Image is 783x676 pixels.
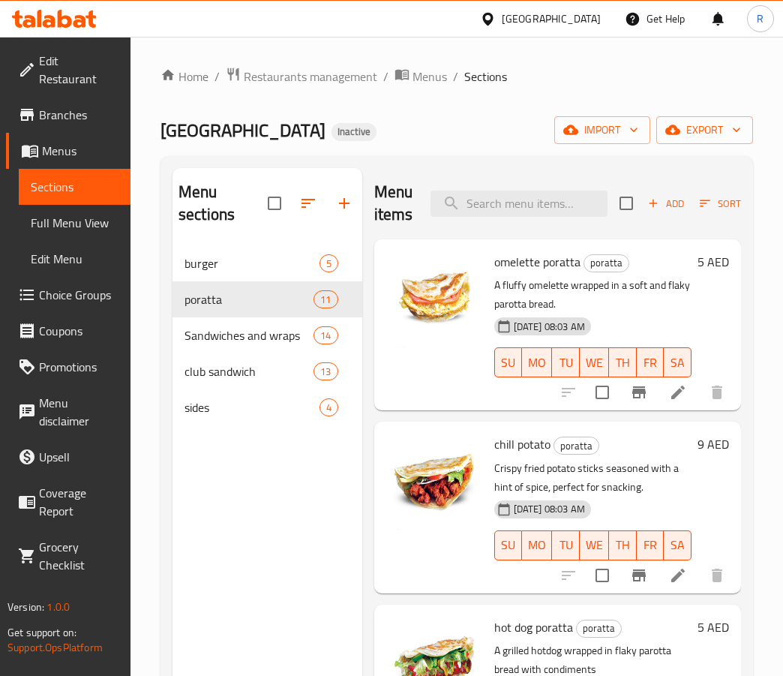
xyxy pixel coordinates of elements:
[314,365,337,379] span: 13
[313,362,337,380] div: items
[757,11,763,27] span: R
[386,251,482,347] img: omelette poratta
[699,374,735,410] button: delete
[320,257,337,271] span: 5
[184,398,319,416] span: sides
[508,502,591,516] span: [DATE] 08:03 AM
[39,322,118,340] span: Coupons
[39,394,118,430] span: Menu disclaimer
[178,181,268,226] h2: Menu sections
[6,529,130,583] a: Grocery Checklist
[637,530,664,560] button: FR
[577,620,621,637] span: poratta
[39,52,118,88] span: Edit Restaurant
[290,185,326,221] span: Sort sections
[656,116,753,144] button: export
[6,277,130,313] a: Choice Groups
[374,181,413,226] h2: Menu items
[697,251,729,272] h6: 5 AED
[172,317,362,353] div: Sandwiches and wraps14
[494,251,580,273] span: omelette poratta
[184,362,313,380] span: club sandwich
[528,534,546,556] span: MO
[522,530,552,560] button: MO
[621,557,657,593] button: Branch-specific-item
[314,293,337,307] span: 11
[39,286,118,304] span: Choice Groups
[6,313,130,349] a: Coupons
[609,530,637,560] button: TH
[699,557,735,593] button: delete
[160,113,325,147] span: [GEOGRAPHIC_DATA]
[331,123,376,141] div: Inactive
[42,142,118,160] span: Menus
[244,68,377,86] span: Restaurants management
[690,192,751,215] span: Sort items
[554,116,650,144] button: import
[39,358,118,376] span: Promotions
[319,398,338,416] div: items
[39,538,118,574] span: Grocery Checklist
[615,352,631,374] span: TH
[331,125,376,138] span: Inactive
[494,433,550,455] span: chill potato
[383,68,388,86] li: /
[584,254,628,272] span: poratta
[494,616,573,638] span: hot dog poratta
[39,448,118,466] span: Upsell
[501,534,517,556] span: SU
[668,121,741,140] span: export
[172,353,362,389] div: club sandwich13
[669,566,687,584] a: Edit menu item
[184,290,313,308] span: poratta
[31,250,118,268] span: Edit Menu
[553,437,599,455] div: poratta
[6,43,130,97] a: Edit Restaurant
[664,347,691,377] button: SA
[586,534,603,556] span: WE
[552,530,580,560] button: TU
[314,329,337,343] span: 14
[643,352,658,374] span: FR
[160,68,208,86] a: Home
[494,530,523,560] button: SU
[494,276,691,314] p: A fluffy omelette wrapped in a soft and flaky parotta bread.
[646,195,686,212] span: Add
[319,254,338,272] div: items
[172,389,362,425] div: sides4
[313,290,337,308] div: items
[558,352,574,374] span: TU
[580,530,609,560] button: WE
[700,195,741,212] span: Sort
[31,178,118,196] span: Sections
[172,245,362,281] div: burger5
[46,597,70,617] span: 1.0.0
[214,68,220,86] li: /
[615,534,631,556] span: TH
[412,68,447,86] span: Menus
[386,434,482,530] img: chill potato
[494,459,691,497] p: Crispy fried potato sticks seasoned with a hint of spice, perfect for snacking.
[160,67,753,86] nav: breadcrumb
[7,597,44,617] span: Version:
[586,377,618,408] span: Select to update
[637,347,664,377] button: FR
[566,121,638,140] span: import
[7,638,103,657] a: Support.OpsPlatform
[430,191,607,217] input: search
[320,401,337,415] span: 4
[7,623,76,642] span: Get support on:
[669,383,687,401] a: Edit menu item
[226,67,377,86] a: Restaurants management
[184,326,313,344] span: Sandwiches and wraps
[19,169,130,205] a: Sections
[184,254,319,272] span: burger
[586,560,618,591] span: Select to update
[6,133,130,169] a: Menus
[464,68,507,86] span: Sections
[394,67,447,86] a: Menus
[31,214,118,232] span: Full Menu View
[39,106,118,124] span: Branches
